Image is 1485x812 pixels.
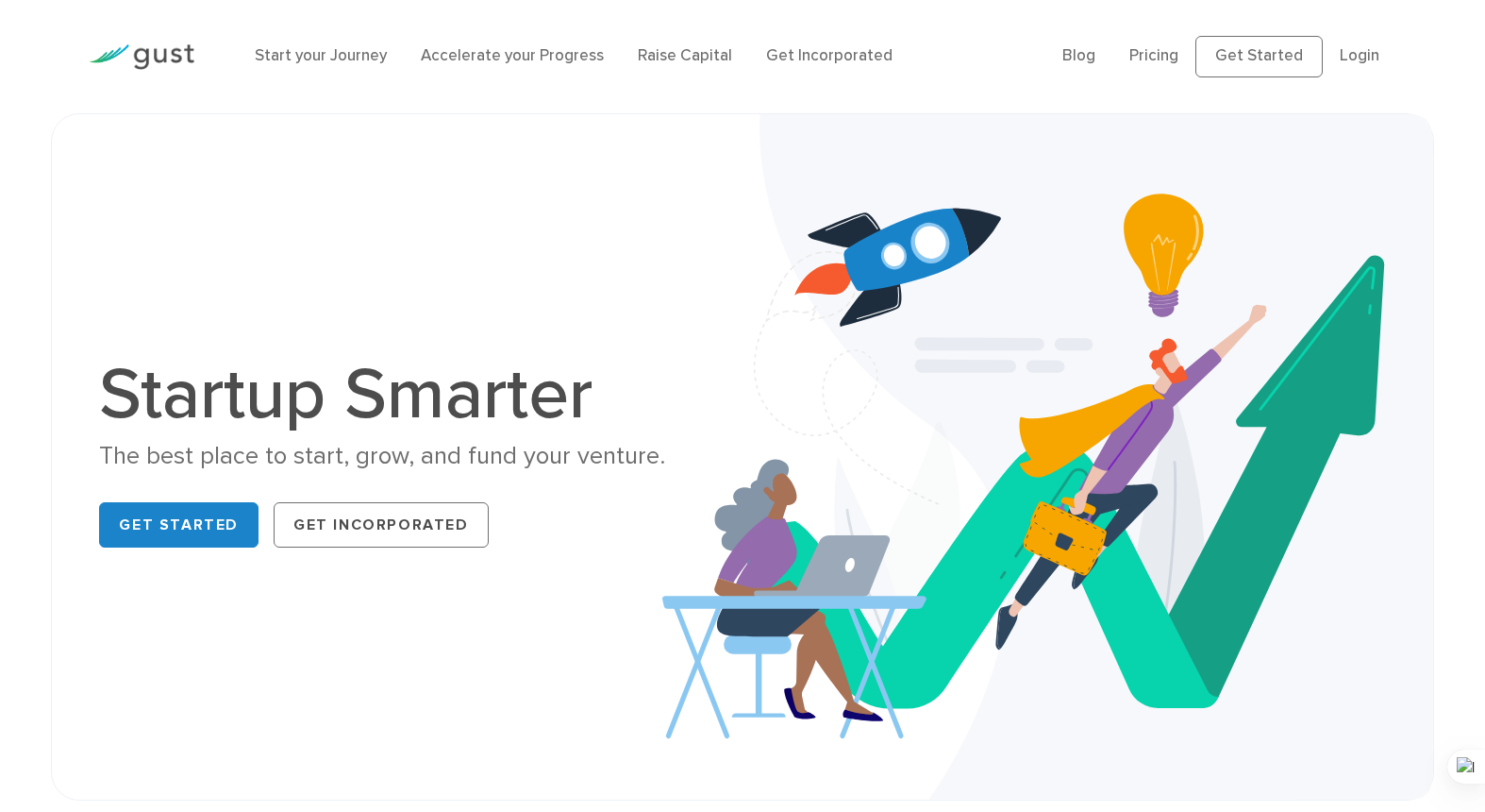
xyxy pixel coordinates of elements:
a: Blog [1062,46,1095,65]
a: Accelerate your Progress [421,46,604,65]
a: Raise Capital [638,46,732,65]
img: Gust Logo [89,44,194,70]
a: Get Incorporated [766,46,893,65]
a: Start your Journey [255,46,387,65]
div: The best place to start, grow, and fund your venture. [99,440,728,473]
a: Pricing [1129,46,1178,65]
a: Login [1340,46,1379,65]
a: Get Started [1195,36,1323,77]
a: Get Incorporated [274,502,489,548]
h1: Startup Smarter [99,359,728,431]
img: Startup Smarter Hero [662,114,1433,800]
a: Get Started [99,502,259,548]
